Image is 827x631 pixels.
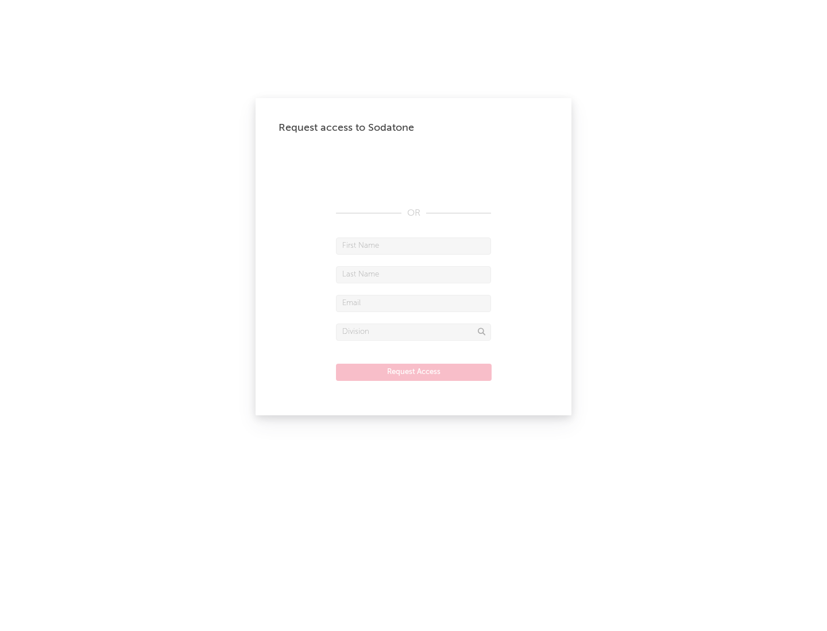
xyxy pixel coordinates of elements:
input: Division [336,324,491,341]
input: First Name [336,237,491,255]
input: Email [336,295,491,312]
input: Last Name [336,266,491,283]
div: Request access to Sodatone [279,121,548,135]
button: Request Access [336,364,492,381]
div: OR [336,207,491,220]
